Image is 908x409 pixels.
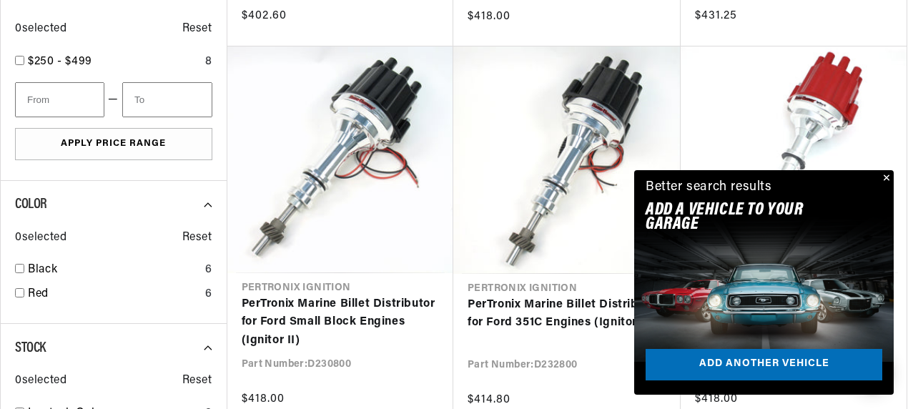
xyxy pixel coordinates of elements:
input: From [15,82,104,117]
div: Better search results [646,177,772,198]
span: 0 selected [15,229,66,247]
h2: Add A VEHICLE to your garage [646,203,847,232]
span: Reset [182,20,212,39]
a: PerTronix Marine Billet Distributor for Ford 351C Engines (Ignitor II) [468,296,666,332]
div: 6 [205,261,212,280]
span: — [108,91,119,109]
button: Apply Price Range [15,128,212,160]
div: 8 [205,53,212,72]
span: Reset [182,229,212,247]
span: Reset [182,372,212,390]
span: 0 selected [15,372,66,390]
a: PerTronix Marine Billet Distributor for Ford Small Block Engines (Ignitor II) [242,295,440,350]
button: Close [877,170,894,187]
span: Stock [15,341,46,355]
span: 0 selected [15,20,66,39]
div: 6 [205,285,212,304]
a: Add another vehicle [646,349,882,381]
a: Red [28,285,199,304]
input: To [122,82,212,117]
span: $250 - $499 [28,56,92,67]
a: Black [28,261,199,280]
span: Color [15,197,47,212]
